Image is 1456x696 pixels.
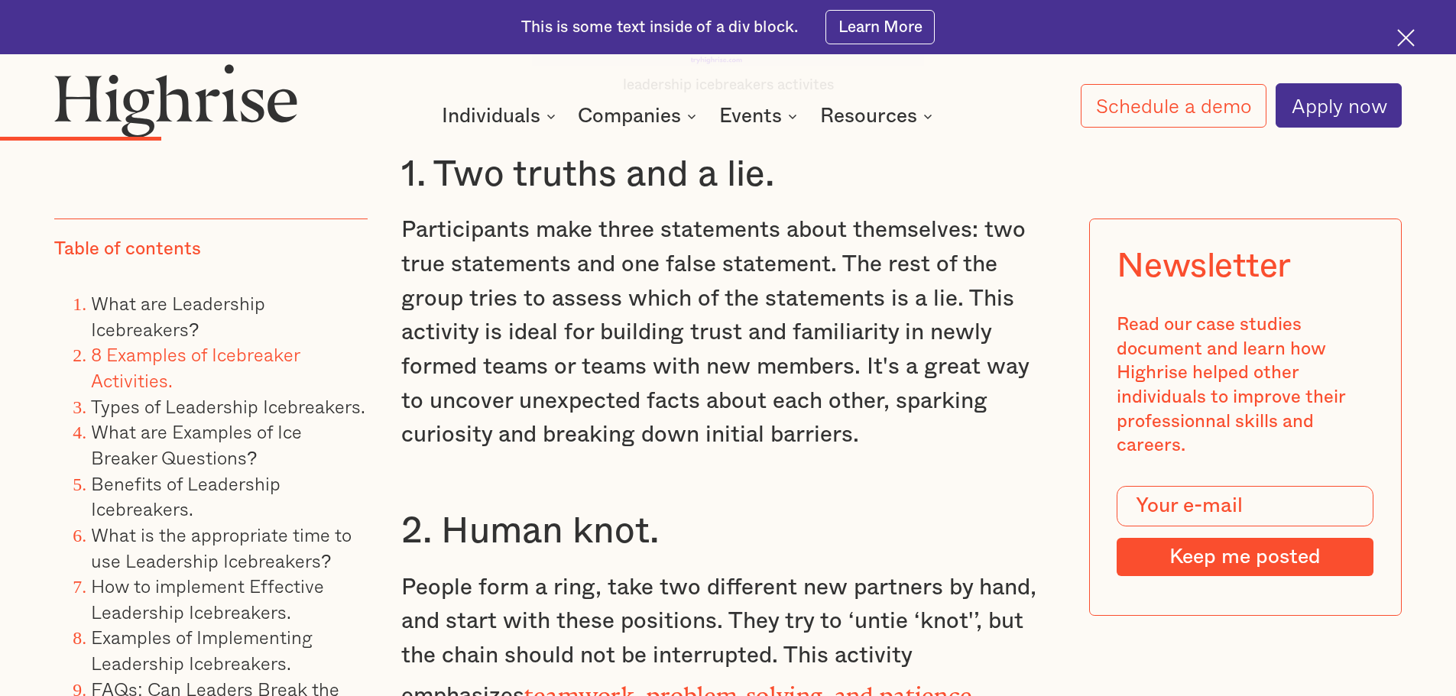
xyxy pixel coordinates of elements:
a: How to implement Effective Leadership Icebreakers. [91,571,324,626]
h3: 2. Human knot. [401,509,1056,555]
div: Events [719,107,782,125]
a: What are Examples of Ice Breaker Questions? [91,417,302,471]
a: Apply now [1276,83,1402,128]
input: Your e-mail [1117,486,1373,527]
p: Participants make three statements about themselves: two true statements and one false statement.... [401,213,1056,452]
div: Events [719,107,802,125]
div: This is some text inside of a div block. [521,17,798,38]
div: Companies [578,107,681,125]
div: Companies [578,107,701,125]
div: Newsletter [1117,246,1291,286]
a: What are Leadership Icebreakers? [91,289,265,343]
a: Examples of Implementing Leadership Icebreakers. [91,623,313,677]
img: Cross icon [1397,29,1415,47]
a: Learn More [825,10,935,44]
a: Types of Leadership Icebreakers. [91,392,365,420]
div: Individuals [442,107,560,125]
div: Table of contents [54,238,201,262]
a: Benefits of Leadership Icebreakers. [91,469,280,523]
a: 8 Examples of Icebreaker Activities. [91,340,300,394]
div: Resources [820,107,937,125]
div: Read our case studies document and learn how Highrise helped other individuals to improve their p... [1117,313,1373,458]
a: What is the appropriate time to use Leadership Icebreakers? [91,520,352,575]
form: Modal Form [1117,486,1373,576]
div: Resources [820,107,917,125]
input: Keep me posted [1117,538,1373,576]
img: Highrise logo [54,63,297,137]
h3: 1. Two truths and a lie. [401,152,1056,198]
div: Individuals [442,107,540,125]
a: Schedule a demo [1081,84,1267,128]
